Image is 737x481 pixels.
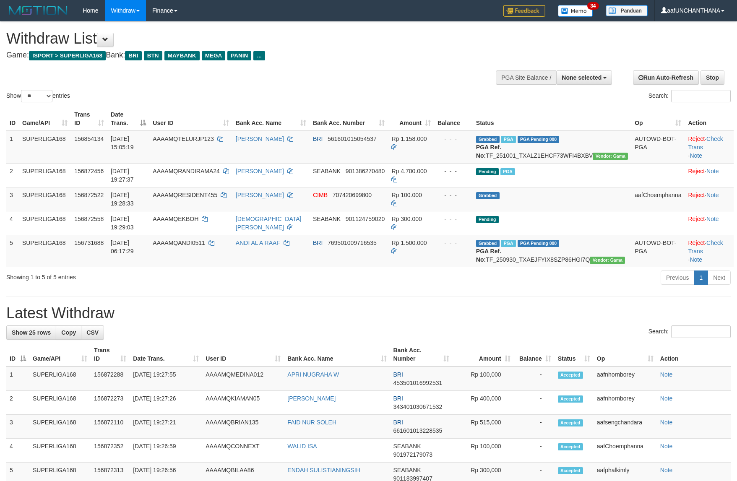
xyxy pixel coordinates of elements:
span: AAAAMQRANDIRAMA24 [153,168,219,174]
span: SEABANK [313,216,341,222]
td: 156872352 [91,439,130,463]
span: Copy 901386270480 to clipboard [346,168,385,174]
a: Note [660,419,673,426]
th: Game/API: activate to sort column ascending [19,107,71,131]
span: AAAAMQTELURJP123 [153,135,214,142]
td: SUPERLIGA168 [29,367,91,391]
a: Note [706,168,719,174]
span: Accepted [558,443,583,450]
td: · [685,187,734,211]
div: - - - [438,167,469,175]
span: BRI [393,419,403,426]
span: Accepted [558,467,583,474]
span: Rp 1.158.000 [391,135,427,142]
a: Reject [688,135,705,142]
td: SUPERLIGA168 [19,187,71,211]
span: [DATE] 15:05:19 [111,135,134,151]
th: Bank Acc. Name: activate to sort column ascending [284,343,390,367]
a: Note [660,467,673,473]
span: Vendor URL: https://trx31.1velocity.biz [593,153,628,160]
td: 156872288 [91,367,130,391]
td: - [514,415,555,439]
span: [DATE] 19:27:37 [111,168,134,183]
a: Stop [701,70,724,85]
span: ... [253,51,265,60]
td: · · [685,235,734,267]
td: - [514,367,555,391]
th: Op: activate to sort column ascending [631,107,685,131]
td: AAAAMQKIAMAN05 [202,391,284,415]
td: 3 [6,187,19,211]
th: Op: activate to sort column ascending [594,343,657,367]
span: [DATE] 19:28:33 [111,192,134,207]
b: PGA Ref. No: [476,144,501,159]
span: Accepted [558,395,583,403]
span: SEABANK [313,168,341,174]
span: Copy 901972179073 to clipboard [393,451,432,458]
img: MOTION_logo.png [6,4,70,17]
a: WALID ISA [287,443,317,450]
label: Search: [648,90,731,102]
a: Previous [661,270,694,285]
span: None selected [562,74,602,81]
th: Amount: activate to sort column ascending [388,107,434,131]
td: SUPERLIGA168 [19,163,71,187]
span: Accepted [558,419,583,426]
th: Bank Acc. Number: activate to sort column ascending [310,107,388,131]
th: Date Trans.: activate to sort column descending [107,107,149,131]
a: Show 25 rows [6,325,56,340]
span: Copy [61,329,76,336]
span: Grabbed [476,240,500,247]
a: Check Trans [688,135,723,151]
span: BTN [144,51,162,60]
td: · [685,163,734,187]
a: Reject [688,216,705,222]
td: SUPERLIGA168 [19,211,71,235]
span: Rp 4.700.000 [391,168,427,174]
td: 1 [6,131,19,164]
span: [DATE] 19:29:03 [111,216,134,231]
td: [DATE] 19:27:55 [130,367,202,391]
span: BRI [313,239,323,246]
span: Show 25 rows [12,329,51,336]
img: Button%20Memo.svg [558,5,593,17]
td: aafsengchandara [594,415,657,439]
h4: Game: Bank: [6,51,483,60]
td: AUTOWD-BOT-PGA [631,131,685,164]
span: Copy 769501009716535 to clipboard [328,239,377,246]
th: Status [473,107,631,131]
span: Copy 343401030671532 to clipboard [393,403,443,410]
span: Grabbed [476,136,500,143]
a: Reject [688,192,705,198]
td: [DATE] 19:26:59 [130,439,202,463]
span: ISPORT > SUPERLIGA168 [29,51,106,60]
th: Bank Acc. Name: activate to sort column ascending [232,107,310,131]
td: 156872273 [91,391,130,415]
td: SUPERLIGA168 [19,131,71,164]
td: Rp 100,000 [453,367,514,391]
span: Pending [476,216,499,223]
th: Trans ID: activate to sort column ascending [91,343,130,367]
td: 4 [6,439,29,463]
td: SUPERLIGA168 [19,235,71,267]
a: Check Trans [688,239,723,255]
a: Reject [688,168,705,174]
th: Amount: activate to sort column ascending [453,343,514,367]
span: CIMB [313,192,328,198]
span: BRI [393,395,403,402]
td: SUPERLIGA168 [29,415,91,439]
img: Feedback.jpg [503,5,545,17]
th: Action [657,343,731,367]
th: Action [685,107,734,131]
a: Copy [56,325,81,340]
a: Note [690,152,702,159]
th: ID: activate to sort column descending [6,343,29,367]
a: [DEMOGRAPHIC_DATA][PERSON_NAME] [236,216,302,231]
td: · · [685,131,734,164]
td: 2 [6,391,29,415]
th: User ID: activate to sort column ascending [149,107,232,131]
span: Vendor URL: https://trx31.1velocity.biz [590,257,625,264]
button: None selected [556,70,612,85]
label: Show entries [6,90,70,102]
td: - [514,391,555,415]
